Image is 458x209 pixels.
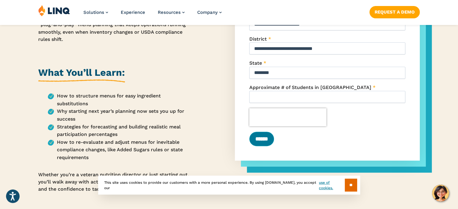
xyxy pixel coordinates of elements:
span: Company [197,10,218,15]
li: How to structure menus for easy ingredient substitutions [48,92,191,107]
button: Hello, have a question? Let’s chat. [432,185,449,201]
iframe: reCAPTCHA [249,108,326,126]
div: This site uses cookies to provide our customers with a more personal experience. By using [DOMAIN... [98,176,360,195]
p: Whether you’re a veteran nutrition director or just starting out, you’ll walk away with actionabl... [38,171,191,193]
a: Request a Demo [369,6,420,18]
li: How to re-evaluate and adjust menus for inevitable compliance changes, like Added Sugars rules or... [48,138,191,161]
span: Solutions [83,10,104,15]
a: Solutions [83,10,108,15]
h2: What You’ll Learn: [38,66,125,82]
img: LINQ | K‑12 Software [38,5,70,16]
span: District [249,36,267,42]
span: Approximate # of Students in [GEOGRAPHIC_DATA] [249,85,371,90]
li: Why starting next year’s planning now sets you up for success [48,107,191,123]
nav: Button Navigation [369,5,420,18]
a: Resources [158,10,185,15]
span: State [249,60,262,66]
a: use of cookies. [319,180,344,191]
span: Resources [158,10,181,15]
nav: Primary Navigation [83,5,222,25]
a: Company [197,10,222,15]
a: Experience [121,10,145,15]
li: Strategies for forecasting and building realistic meal participation percentages [48,123,191,138]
